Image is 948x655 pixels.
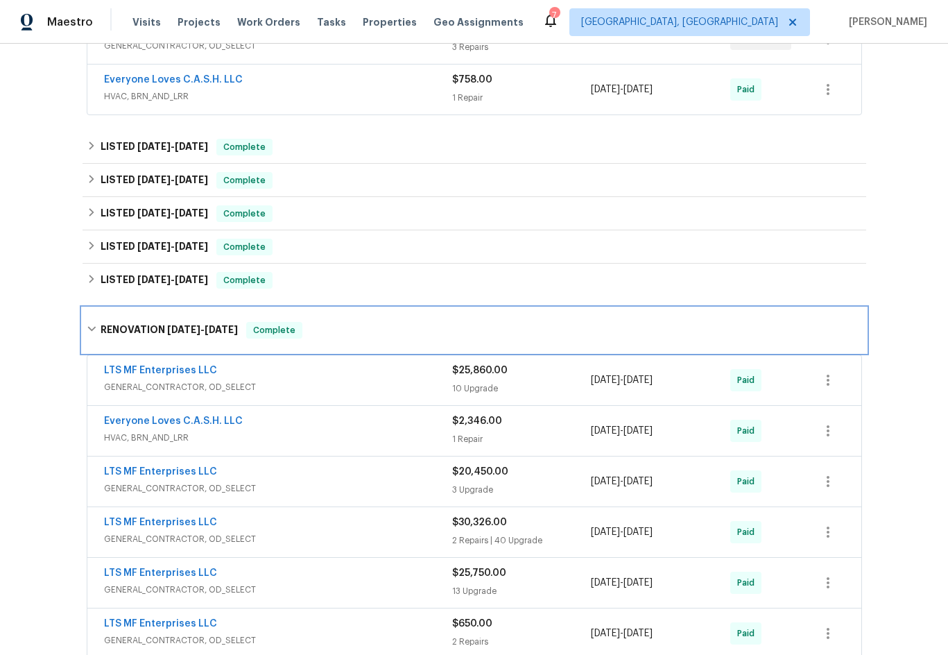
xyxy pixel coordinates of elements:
span: GENERAL_CONTRACTOR, OD_SELECT [104,583,452,597]
span: - [137,175,208,185]
span: Complete [218,240,271,254]
span: [DATE] [623,527,653,537]
span: Maestro [47,15,93,29]
span: Projects [178,15,221,29]
span: $30,326.00 [452,518,507,527]
a: Everyone Loves C.A.S.H. LLC [104,416,243,426]
h6: RENOVATION [101,322,238,339]
span: - [137,142,208,151]
span: [DATE] [591,85,620,94]
div: 2 Repairs | 40 Upgrade [452,534,592,547]
span: [DATE] [175,142,208,151]
div: 3 Upgrade [452,483,592,497]
div: 1 Repair [452,91,592,105]
span: [DATE] [137,275,171,284]
span: [PERSON_NAME] [843,15,927,29]
span: [DATE] [137,241,171,251]
span: [DATE] [591,426,620,436]
div: 7 [549,8,559,22]
span: GENERAL_CONTRACTOR, OD_SELECT [104,39,452,53]
h6: LISTED [101,172,208,189]
span: [DATE] [623,426,653,436]
span: [DATE] [137,208,171,218]
div: LISTED [DATE]-[DATE]Complete [83,130,866,164]
span: - [591,627,653,640]
div: 1 Repair [452,432,592,446]
h6: LISTED [101,239,208,255]
div: 13 Upgrade [452,584,592,598]
span: [GEOGRAPHIC_DATA], [GEOGRAPHIC_DATA] [581,15,778,29]
span: Paid [737,373,760,387]
span: - [591,373,653,387]
span: Paid [737,627,760,640]
span: Paid [737,475,760,488]
div: LISTED [DATE]-[DATE]Complete [83,230,866,264]
span: Paid [737,424,760,438]
span: - [591,576,653,590]
span: GENERAL_CONTRACTOR, OD_SELECT [104,482,452,495]
a: LTS MF Enterprises LLC [104,366,217,375]
div: LISTED [DATE]-[DATE]Complete [83,264,866,297]
span: [DATE] [623,578,653,588]
a: Everyone Loves C.A.S.H. LLC [104,75,243,85]
span: [DATE] [175,208,208,218]
span: [DATE] [591,578,620,588]
span: [DATE] [623,85,653,94]
span: [DATE] [623,477,653,486]
span: GENERAL_CONTRACTOR, OD_SELECT [104,380,452,394]
span: [DATE] [175,275,208,284]
a: LTS MF Enterprises LLC [104,518,217,527]
div: LISTED [DATE]-[DATE]Complete [83,164,866,197]
span: [DATE] [175,241,208,251]
span: Work Orders [237,15,300,29]
span: - [591,525,653,539]
span: Paid [737,83,760,96]
h6: LISTED [101,205,208,222]
span: Geo Assignments [433,15,524,29]
span: [DATE] [205,325,238,334]
span: GENERAL_CONTRACTOR, OD_SELECT [104,633,452,647]
span: [DATE] [591,477,620,486]
div: LISTED [DATE]-[DATE]Complete [83,197,866,230]
span: Complete [218,207,271,221]
span: $2,346.00 [452,416,502,426]
span: - [137,208,208,218]
span: Tasks [317,17,346,27]
h6: LISTED [101,272,208,289]
span: [DATE] [167,325,200,334]
span: Paid [737,525,760,539]
span: Visits [132,15,161,29]
div: 10 Upgrade [452,382,592,395]
span: HVAC, BRN_AND_LRR [104,90,452,103]
span: Paid [737,576,760,590]
div: 3 Repairs [452,40,592,54]
a: LTS MF Enterprises LLC [104,467,217,477]
span: Complete [218,173,271,187]
span: [DATE] [623,375,653,385]
span: [DATE] [591,527,620,537]
span: [DATE] [623,629,653,638]
span: $25,860.00 [452,366,508,375]
span: $25,750.00 [452,568,506,578]
span: Complete [248,323,301,337]
span: Properties [363,15,417,29]
span: HVAC, BRN_AND_LRR [104,431,452,445]
span: - [591,424,653,438]
a: LTS MF Enterprises LLC [104,568,217,578]
span: - [137,241,208,251]
span: $650.00 [452,619,492,629]
span: [DATE] [591,375,620,385]
span: Complete [218,140,271,154]
h6: LISTED [101,139,208,155]
span: $758.00 [452,75,492,85]
span: - [137,275,208,284]
span: $20,450.00 [452,467,508,477]
span: [DATE] [137,142,171,151]
span: [DATE] [591,629,620,638]
span: GENERAL_CONTRACTOR, OD_SELECT [104,532,452,546]
div: RENOVATION [DATE]-[DATE]Complete [83,308,866,352]
span: - [591,83,653,96]
span: [DATE] [175,175,208,185]
span: - [167,325,238,334]
span: [DATE] [137,175,171,185]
